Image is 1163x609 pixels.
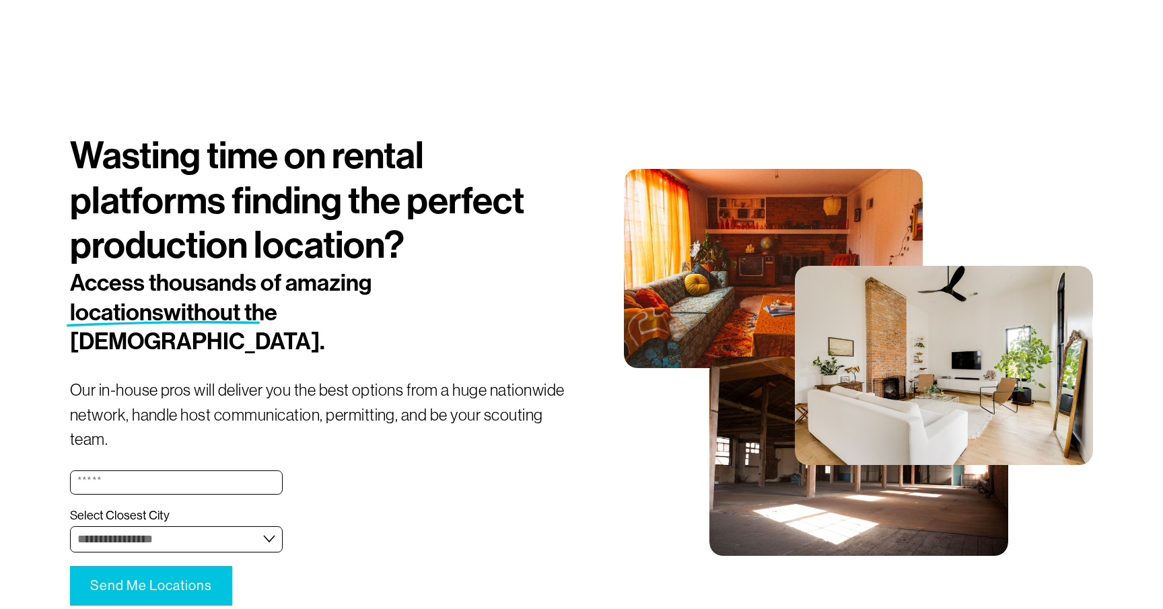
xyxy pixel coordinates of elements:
button: Send Me LocationsSend Me Locations [70,566,232,606]
span: without the [DEMOGRAPHIC_DATA]. [70,299,325,356]
h1: Wasting time on rental platforms finding the perfect production location? [70,134,581,268]
select: Select Closest City [70,526,283,552]
span: Select Closest City [70,508,170,524]
span: Send Me Locations [90,578,212,594]
h2: Access thousands of amazing locations [70,268,497,357]
p: Our in-house pros will deliver you the best options from a huge nationwide network, handle host c... [70,378,581,452]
